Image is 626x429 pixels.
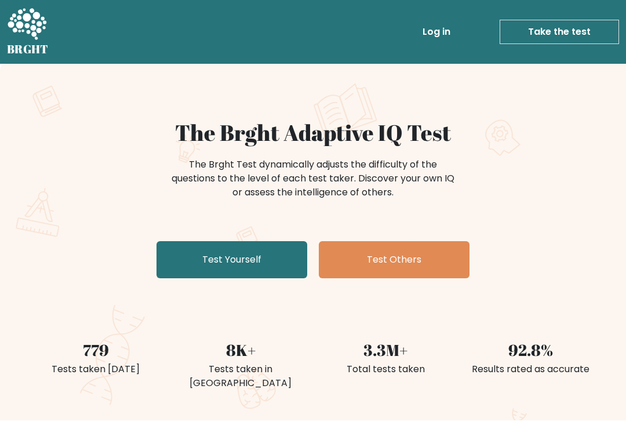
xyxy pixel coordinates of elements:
[418,20,455,43] a: Log in
[465,339,596,362] div: 92.8%
[7,5,49,59] a: BRGHT
[168,158,458,199] div: The Brght Test dynamically adjusts the difficulty of the questions to the level of each test take...
[30,362,161,376] div: Tests taken [DATE]
[30,339,161,362] div: 779
[465,362,596,376] div: Results rated as accurate
[156,241,307,278] a: Test Yourself
[500,20,619,44] a: Take the test
[175,362,306,390] div: Tests taken in [GEOGRAPHIC_DATA]
[30,119,596,146] h1: The Brght Adaptive IQ Test
[320,339,451,362] div: 3.3M+
[320,362,451,376] div: Total tests taken
[7,42,49,56] h5: BRGHT
[319,241,469,278] a: Test Others
[175,339,306,362] div: 8K+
